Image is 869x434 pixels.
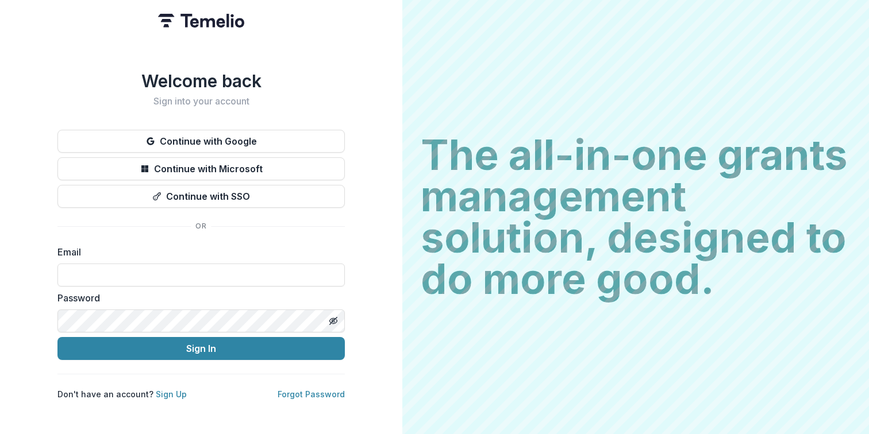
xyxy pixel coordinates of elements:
[57,96,345,107] h2: Sign into your account
[57,130,345,153] button: Continue with Google
[57,245,338,259] label: Email
[57,291,338,305] label: Password
[57,185,345,208] button: Continue with SSO
[278,389,345,399] a: Forgot Password
[156,389,187,399] a: Sign Up
[57,71,345,91] h1: Welcome back
[57,388,187,400] p: Don't have an account?
[158,14,244,28] img: Temelio
[57,337,345,360] button: Sign In
[324,312,343,330] button: Toggle password visibility
[57,157,345,180] button: Continue with Microsoft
